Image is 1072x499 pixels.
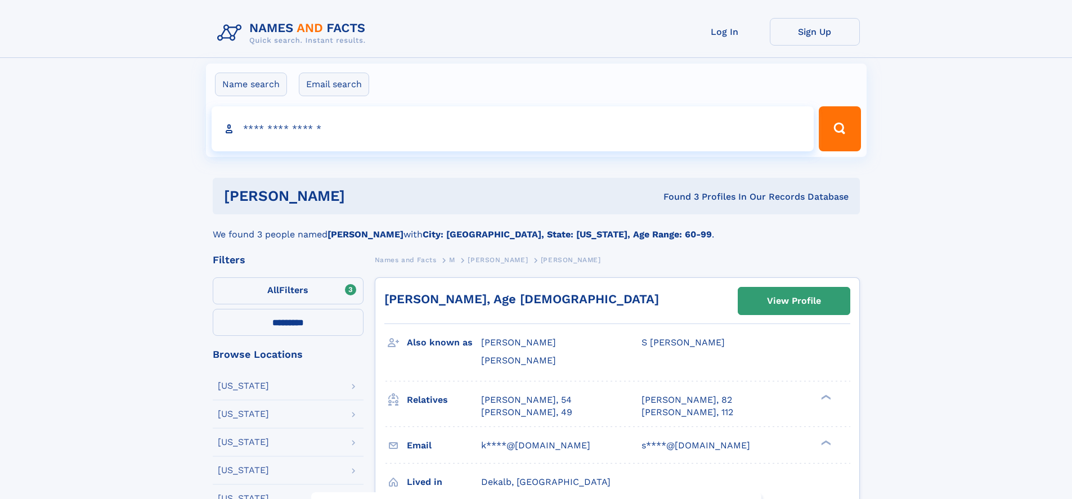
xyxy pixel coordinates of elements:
[468,253,528,267] a: [PERSON_NAME]
[767,288,821,314] div: View Profile
[375,253,437,267] a: Names and Facts
[481,406,572,419] a: [PERSON_NAME], 49
[218,466,269,475] div: [US_STATE]
[818,393,832,401] div: ❯
[407,390,481,410] h3: Relatives
[819,106,860,151] button: Search Button
[680,18,770,46] a: Log In
[504,191,849,203] div: Found 3 Profiles In Our Records Database
[407,333,481,352] h3: Also known as
[468,256,528,264] span: [PERSON_NAME]
[218,410,269,419] div: [US_STATE]
[423,229,712,240] b: City: [GEOGRAPHIC_DATA], State: [US_STATE], Age Range: 60-99
[212,106,814,151] input: search input
[642,394,732,406] a: [PERSON_NAME], 82
[541,256,601,264] span: [PERSON_NAME]
[213,18,375,48] img: Logo Names and Facts
[770,18,860,46] a: Sign Up
[213,255,364,265] div: Filters
[218,438,269,447] div: [US_STATE]
[384,292,659,306] a: [PERSON_NAME], Age [DEMOGRAPHIC_DATA]
[218,381,269,390] div: [US_STATE]
[407,436,481,455] h3: Email
[481,394,572,406] a: [PERSON_NAME], 54
[481,337,556,348] span: [PERSON_NAME]
[738,287,850,314] a: View Profile
[449,253,455,267] a: M
[224,189,504,203] h1: [PERSON_NAME]
[407,473,481,492] h3: Lived in
[481,355,556,366] span: [PERSON_NAME]
[328,229,403,240] b: [PERSON_NAME]
[642,406,733,419] a: [PERSON_NAME], 112
[299,73,369,96] label: Email search
[215,73,287,96] label: Name search
[481,476,611,487] span: Dekalb, [GEOGRAPHIC_DATA]
[213,349,364,359] div: Browse Locations
[449,256,455,264] span: M
[213,214,860,241] div: We found 3 people named with .
[267,285,279,295] span: All
[642,337,725,348] span: S [PERSON_NAME]
[818,439,832,446] div: ❯
[213,277,364,304] label: Filters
